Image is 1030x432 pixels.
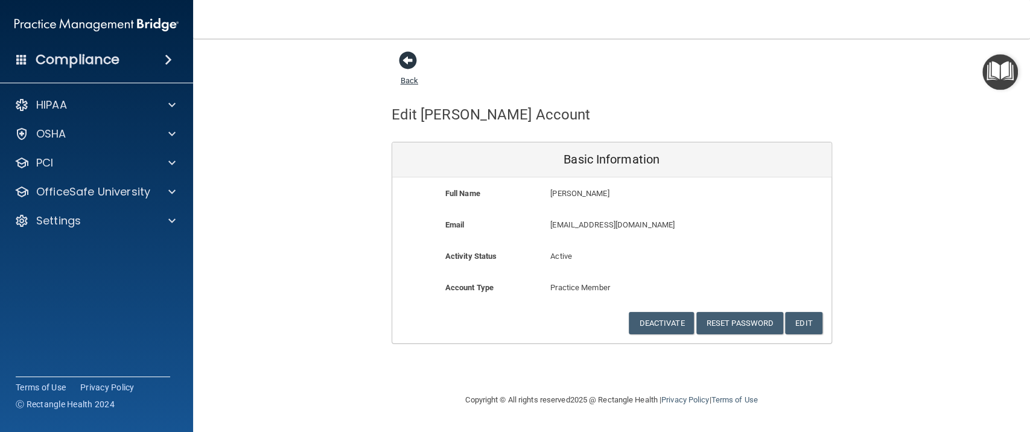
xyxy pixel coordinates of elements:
[16,398,115,410] span: Ⓒ Rectangle Health 2024
[445,189,480,198] b: Full Name
[445,220,465,229] b: Email
[80,381,135,393] a: Privacy Policy
[711,395,757,404] a: Terms of Use
[14,13,179,37] img: PMB logo
[392,142,831,177] div: Basic Information
[392,381,832,419] div: Copyright © All rights reserved 2025 @ Rectangle Health | |
[14,185,176,199] a: OfficeSafe University
[36,185,150,199] p: OfficeSafe University
[982,54,1018,90] button: Open Resource Center
[550,218,743,232] p: [EMAIL_ADDRESS][DOMAIN_NAME]
[392,107,591,122] h4: Edit [PERSON_NAME] Account
[785,312,822,334] button: Edit
[14,98,176,112] a: HIPAA
[550,186,743,201] p: [PERSON_NAME]
[36,51,119,68] h4: Compliance
[401,62,418,85] a: Back
[14,156,176,170] a: PCI
[550,281,673,295] p: Practice Member
[696,312,783,334] button: Reset Password
[14,214,176,228] a: Settings
[36,127,66,141] p: OSHA
[629,312,694,334] button: Deactivate
[36,156,53,170] p: PCI
[445,252,497,261] b: Activity Status
[550,249,673,264] p: Active
[445,283,494,292] b: Account Type
[36,214,81,228] p: Settings
[36,98,67,112] p: HIPAA
[661,395,709,404] a: Privacy Policy
[16,381,66,393] a: Terms of Use
[14,127,176,141] a: OSHA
